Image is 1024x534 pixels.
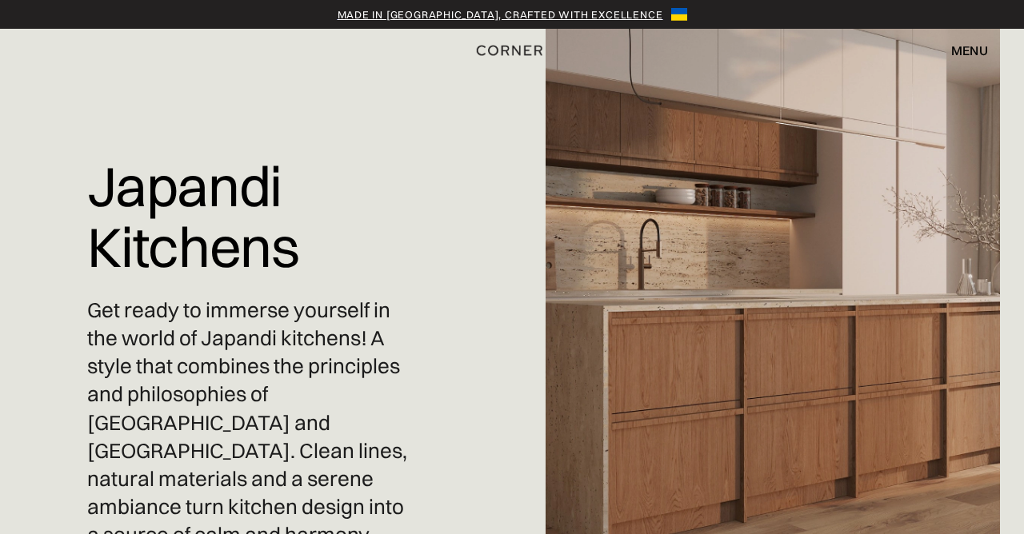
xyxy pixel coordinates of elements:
[338,6,663,22] a: Made in [GEOGRAPHIC_DATA], crafted with excellence
[951,44,988,57] div: menu
[87,144,416,289] h1: Japandi Kitchens
[472,40,552,61] a: home
[935,37,988,64] div: menu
